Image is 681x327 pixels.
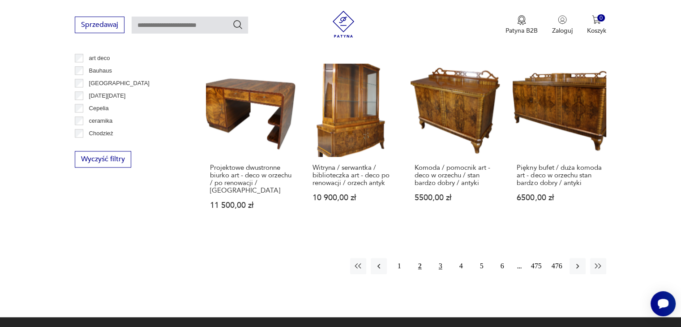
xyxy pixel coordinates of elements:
p: Cepelia [89,103,109,113]
p: Chodzież [89,129,113,138]
a: Projektowe dwustronne biurko art - deco w orzechu / po renowacji / KrakówProjektowe dwustronne bi... [206,64,299,227]
p: [DATE][DATE] [89,91,126,101]
button: 4 [453,258,469,274]
p: 10 900,00 zł [313,194,398,202]
button: Wyczyść filtry [75,151,131,168]
p: art deco [89,53,110,63]
button: Szukaj [232,19,243,30]
img: Patyna - sklep z meblami i dekoracjami vintage [330,11,357,38]
button: 2 [412,258,428,274]
p: Zaloguj [552,26,573,35]
button: 6 [494,258,510,274]
p: Koszyk [587,26,606,35]
a: Ikona medaluPatyna B2B [505,15,538,35]
div: 0 [597,14,605,22]
a: Sprzedawaj [75,22,124,29]
p: Bauhaus [89,66,112,76]
a: Piękny bufet / duża komoda art - deco w orzechu stan bardzo dobry / antykiPiękny bufet / duża kom... [513,64,606,227]
h3: Komoda / pomocnik art - deco w orzechu / stan bardzo dobry / antyki [415,164,500,187]
img: Ikonka użytkownika [558,15,567,24]
a: Witryna / serwantka / biblioteczka art - deco po renowacji / orzech antykWitryna / serwantka / bi... [308,64,402,227]
h3: Projektowe dwustronne biurko art - deco w orzechu / po renowacji / [GEOGRAPHIC_DATA] [210,164,295,194]
p: 11 500,00 zł [210,202,295,209]
button: 476 [549,258,565,274]
button: Zaloguj [552,15,573,35]
img: Ikona medalu [517,15,526,25]
p: Patyna B2B [505,26,538,35]
img: Ikona koszyka [592,15,601,24]
button: Patyna B2B [505,15,538,35]
button: 0Koszyk [587,15,606,35]
a: Komoda / pomocnik art - deco w orzechu / stan bardzo dobry / antykiKomoda / pomocnik art - deco w... [411,64,504,227]
button: 5 [474,258,490,274]
button: 475 [528,258,544,274]
p: Ćmielów [89,141,111,151]
iframe: Smartsupp widget button [651,291,676,316]
button: 3 [433,258,449,274]
p: ceramika [89,116,113,126]
button: 1 [391,258,407,274]
h3: Piękny bufet / duża komoda art - deco w orzechu stan bardzo dobry / antyki [517,164,602,187]
button: Sprzedawaj [75,17,124,33]
p: 5500,00 zł [415,194,500,202]
h3: Witryna / serwantka / biblioteczka art - deco po renowacji / orzech antyk [313,164,398,187]
p: [GEOGRAPHIC_DATA] [89,78,150,88]
p: 6500,00 zł [517,194,602,202]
